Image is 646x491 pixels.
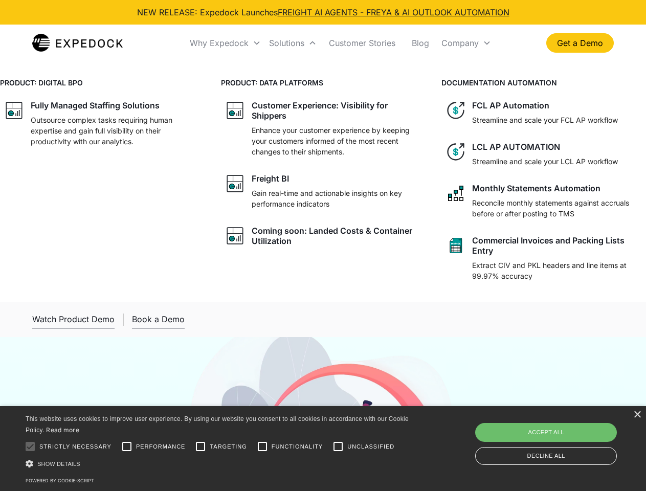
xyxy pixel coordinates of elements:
[252,173,289,184] div: Freight BI
[441,179,646,223] a: network like iconMonthly Statements AutomationReconcile monthly statements against accruals befor...
[252,188,421,209] p: Gain real-time and actionable insights on key performance indicators
[225,100,246,121] img: graph icon
[437,26,495,60] div: Company
[4,100,25,121] img: graph icon
[26,458,412,469] div: Show details
[472,100,549,110] div: FCL AP Automation
[132,310,185,329] a: Book a Demo
[441,96,646,129] a: dollar iconFCL AP AutomationStreamline and scale your FCL AP workflow
[472,183,600,193] div: Monthly Statements Automation
[26,478,94,483] a: Powered by cookie-script
[445,100,466,121] img: dollar icon
[32,33,123,53] a: home
[272,442,323,451] span: Functionality
[476,381,646,491] iframe: Chat Widget
[32,310,115,329] a: open lightbox
[221,77,426,88] h4: PRODUCT: DATA PLATFORMS
[321,26,404,60] a: Customer Stories
[252,100,421,121] div: Customer Experience: Visibility for Shippers
[252,125,421,157] p: Enhance your customer experience by keeping your customers informed of the most recent changes to...
[472,260,642,281] p: Extract CIV and PKL headers and line items at 99.97% accuracy
[190,38,249,48] div: Why Expedock
[472,197,642,219] p: Reconcile monthly statements against accruals before or after posting to TMS
[32,314,115,324] div: Watch Product Demo
[225,173,246,194] img: graph icon
[46,426,79,434] a: Read more
[445,235,466,256] img: sheet icon
[31,115,201,147] p: Outsource complex tasks requiring human expertise and gain full visibility on their productivity ...
[132,314,185,324] div: Book a Demo
[265,26,321,60] div: Solutions
[39,442,112,451] span: Strictly necessary
[37,461,80,467] span: Show details
[31,100,160,110] div: Fully Managed Staffing Solutions
[252,226,421,246] div: Coming soon: Landed Costs & Container Utilization
[404,26,437,60] a: Blog
[441,138,646,171] a: dollar iconLCL AP AUTOMATIONStreamline and scale your LCL AP workflow
[472,235,642,256] div: Commercial Invoices and Packing Lists Entry
[546,33,614,53] a: Get a Demo
[221,169,426,213] a: graph iconFreight BIGain real-time and actionable insights on key performance indicators
[441,231,646,285] a: sheet iconCommercial Invoices and Packing Lists EntryExtract CIV and PKL headers and line items a...
[472,156,618,167] p: Streamline and scale your LCL AP workflow
[347,442,394,451] span: Unclassified
[445,142,466,162] img: dollar icon
[186,26,265,60] div: Why Expedock
[472,115,618,125] p: Streamline and scale your FCL AP workflow
[221,96,426,161] a: graph iconCustomer Experience: Visibility for ShippersEnhance your customer experience by keeping...
[221,221,426,250] a: graph iconComing soon: Landed Costs & Container Utilization
[441,38,479,48] div: Company
[136,442,186,451] span: Performance
[26,415,409,434] span: This website uses cookies to improve user experience. By using our website you consent to all coo...
[269,38,304,48] div: Solutions
[278,7,509,17] a: FREIGHT AI AGENTS - FREYA & AI OUTLOOK AUTOMATION
[137,6,509,18] div: NEW RELEASE: Expedock Launches
[32,33,123,53] img: Expedock Logo
[441,77,646,88] h4: DOCUMENTATION AUTOMATION
[225,226,246,246] img: graph icon
[210,442,247,451] span: Targeting
[472,142,560,152] div: LCL AP AUTOMATION
[445,183,466,204] img: network like icon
